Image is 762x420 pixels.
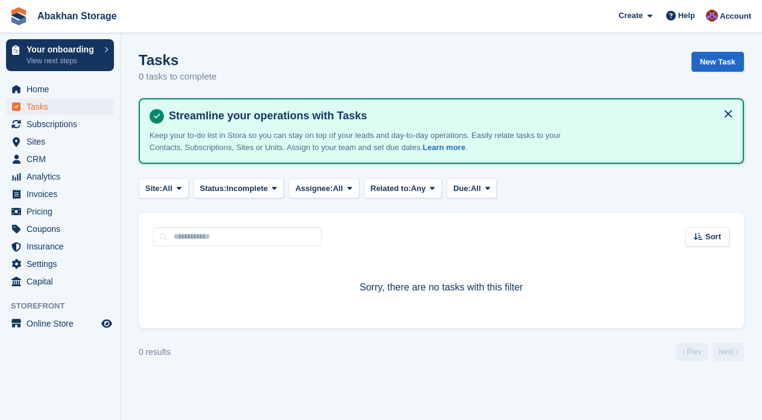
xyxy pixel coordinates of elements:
[27,81,99,98] span: Home
[27,273,99,290] span: Capital
[6,315,114,332] a: menu
[371,183,411,195] span: Related to:
[139,70,216,84] p: 0 tasks to complete
[33,6,122,26] a: Abakhan Storage
[6,151,114,168] a: menu
[27,98,99,115] span: Tasks
[6,133,114,150] a: menu
[139,52,216,68] h1: Tasks
[27,133,99,150] span: Sites
[6,168,114,185] a: menu
[11,300,120,312] span: Storefront
[164,109,733,123] h4: Streamline your operations with Tasks
[447,178,497,198] button: Due: All
[6,255,114,272] a: menu
[27,315,99,332] span: Online Store
[6,116,114,133] a: menu
[27,55,98,66] p: View next steps
[27,186,99,202] span: Invoices
[227,183,268,195] span: Incomplete
[150,130,571,153] p: Keep your to-do list in Stora so you can stay on top of your leads and day-to-day operations. Eas...
[162,183,172,195] span: All
[139,346,171,359] div: 0 results
[6,238,114,255] a: menu
[139,178,189,198] button: Site: All
[333,183,343,195] span: All
[6,203,114,220] a: menu
[27,238,99,255] span: Insurance
[676,343,708,361] a: Previous
[289,178,359,198] button: Assignee: All
[678,10,695,22] span: Help
[27,221,99,237] span: Coupons
[6,39,114,71] a: Your onboarding View next steps
[706,10,718,22] img: William Abakhan
[691,52,744,72] a: New Task
[6,81,114,98] a: menu
[6,273,114,290] a: menu
[471,183,481,195] span: All
[153,280,729,295] p: Sorry, there are no tasks with this filter
[200,183,227,195] span: Status:
[27,168,99,185] span: Analytics
[705,231,721,243] span: Sort
[27,45,98,54] p: Your onboarding
[194,178,284,198] button: Status: Incomplete
[6,98,114,115] a: menu
[720,10,751,22] span: Account
[364,178,442,198] button: Related to: Any
[619,10,643,22] span: Create
[713,343,744,361] a: Next
[674,343,746,361] nav: Page
[423,143,465,152] a: Learn more
[453,183,471,195] span: Due:
[6,186,114,202] a: menu
[10,7,28,25] img: stora-icon-8386f47178a22dfd0bd8f6a31ec36ba5ce8667c1dd55bd0f319d3a0aa187defe.svg
[27,151,99,168] span: CRM
[27,203,99,220] span: Pricing
[411,183,426,195] span: Any
[6,221,114,237] a: menu
[99,316,114,331] a: Preview store
[295,183,333,195] span: Assignee:
[145,183,162,195] span: Site:
[27,116,99,133] span: Subscriptions
[27,255,99,272] span: Settings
